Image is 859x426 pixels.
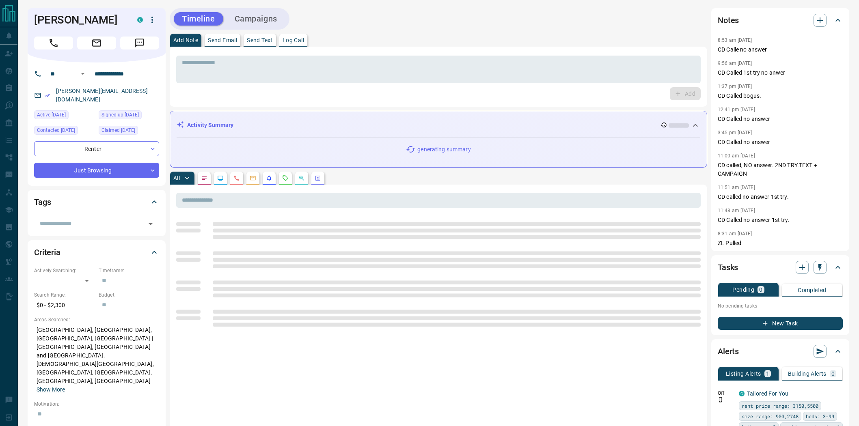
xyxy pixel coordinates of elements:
h2: Criteria [34,246,60,259]
div: Renter [34,141,159,156]
div: Wed Aug 13 2025 [34,110,95,122]
p: Log Call [283,37,304,43]
p: 11:51 am [DATE] [718,185,755,190]
div: Tasks [718,258,843,277]
p: Add Note [173,37,198,43]
p: CD Called no answer 1st try. [718,216,843,224]
svg: Opportunities [298,175,305,181]
p: 11:00 am [DATE] [718,153,755,159]
p: 1 [766,371,769,377]
span: Message [120,37,159,49]
div: Tue Feb 04 2025 [99,126,159,137]
span: beds: 3-99 [806,412,834,420]
p: CD Called 1st try no anwer [718,69,843,77]
p: 0 [831,371,835,377]
p: Listing Alerts [726,371,761,377]
div: Notes [718,11,843,30]
p: Send Text [247,37,273,43]
a: [PERSON_NAME][EMAIL_ADDRESS][DOMAIN_NAME] [56,88,148,103]
p: CD called no answer 1st try. [718,193,843,201]
span: Call [34,37,73,49]
div: condos.ca [739,391,745,396]
p: CD Called bogus. [718,92,843,100]
span: rent price range: 3150,5500 [742,402,818,410]
p: Pending [732,287,754,293]
p: CD Called no answer [718,138,843,146]
p: generating summary [417,145,471,154]
p: Building Alerts [788,371,827,377]
h2: Notes [718,14,739,27]
span: Signed up [DATE] [101,111,139,119]
p: Motivation: [34,400,159,408]
p: Send Email [208,37,237,43]
div: condos.ca [137,17,143,23]
div: Tags [34,192,159,212]
svg: Agent Actions [315,175,321,181]
h1: [PERSON_NAME] [34,13,125,26]
button: New Task [718,317,843,330]
span: Active [DATE] [37,111,66,119]
svg: Calls [233,175,240,181]
div: Criteria [34,243,159,262]
button: Open [145,218,156,230]
p: Budget: [99,291,159,299]
h2: Tags [34,196,51,209]
p: Areas Searched: [34,316,159,323]
svg: Notes [201,175,207,181]
svg: Email Verified [45,93,50,98]
p: [GEOGRAPHIC_DATA], [GEOGRAPHIC_DATA], [GEOGRAPHIC_DATA], [GEOGRAPHIC_DATA] | [GEOGRAPHIC_DATA], [... [34,323,159,396]
p: 3:45 pm [DATE] [718,130,752,136]
p: CD Calle no answer [718,45,843,54]
p: 0 [759,287,762,293]
p: Activity Summary [187,121,233,129]
p: Timeframe: [99,267,159,274]
p: 11:48 am [DATE] [718,208,755,213]
svg: Listing Alerts [266,175,272,181]
svg: Lead Browsing Activity [217,175,224,181]
div: Activity Summary [177,118,700,133]
h2: Alerts [718,345,739,358]
p: 12:41 pm [DATE] [718,107,755,112]
p: ZL Pulled [718,239,843,247]
span: size range: 900,2748 [742,412,799,420]
button: Campaigns [227,12,285,26]
svg: Requests [282,175,289,181]
span: Email [77,37,116,49]
p: CD called, NO answer. 2ND TRY.TEXT + CAMPAIGN [718,161,843,178]
p: $0 - $2,300 [34,299,95,312]
svg: Push Notification Only [718,397,723,402]
p: Completed [798,287,827,293]
p: All [173,175,180,181]
p: CD Called no answer [718,115,843,123]
p: No pending tasks [718,300,843,312]
button: Open [78,69,88,79]
p: 8:53 am [DATE] [718,37,752,43]
button: Show More [37,385,65,394]
span: Contacted [DATE] [37,126,75,134]
span: Claimed [DATE] [101,126,135,134]
div: Fri Mar 21 2025 [34,126,95,137]
p: 9:56 am [DATE] [718,60,752,66]
a: Tailored For You [747,390,788,397]
p: Actively Searching: [34,267,95,274]
div: Just Browsing [34,163,159,178]
p: 1:37 pm [DATE] [718,84,752,89]
p: 8:31 am [DATE] [718,231,752,237]
p: Search Range: [34,291,95,299]
div: Alerts [718,342,843,361]
svg: Emails [250,175,256,181]
h2: Tasks [718,261,738,274]
button: Timeline [174,12,223,26]
div: Sun Feb 23 2020 [99,110,159,122]
p: Off [718,389,734,397]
